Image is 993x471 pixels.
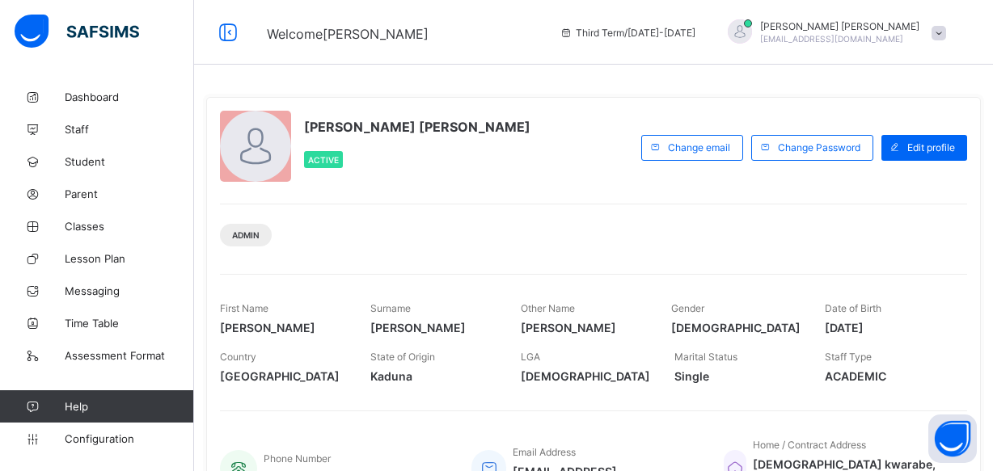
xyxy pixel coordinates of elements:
span: [DATE] [825,321,951,334]
span: [EMAIL_ADDRESS][DOMAIN_NAME] [760,34,903,44]
span: Active [308,155,339,165]
span: Classes [65,220,194,233]
div: FrancisVICTOR [712,19,954,46]
span: LGA [521,351,540,363]
span: Surname [370,302,411,314]
span: [PERSON_NAME] [521,321,647,334]
span: Home / Contract Address [753,439,866,451]
span: [DEMOGRAPHIC_DATA] [521,369,650,383]
span: Edit profile [907,141,955,153]
span: [PERSON_NAME] [PERSON_NAME] [760,20,919,32]
span: Change Password [778,141,860,153]
span: Parent [65,187,194,200]
span: Gender [671,302,704,314]
span: Welcome [PERSON_NAME] [267,26,429,42]
span: ACADEMIC [825,369,951,383]
span: Help [65,400,193,413]
span: [PERSON_NAME] [370,321,496,334]
span: Staff [65,123,194,136]
span: Dashboard [65,90,194,103]
span: [DEMOGRAPHIC_DATA] [671,321,801,334]
span: Admin [232,230,260,240]
span: Other Name [521,302,575,314]
span: Marital Status [674,351,737,363]
span: Staff Type [825,351,872,363]
img: safsims [15,15,139,48]
span: Email Address [513,446,576,458]
span: Time Table [65,317,194,330]
span: [PERSON_NAME] [220,321,346,334]
span: First Name [220,302,268,314]
span: Assessment Format [65,349,194,362]
span: Messaging [65,284,194,297]
span: Single [674,369,801,383]
span: Configuration [65,432,193,445]
span: Date of Birth [825,302,881,314]
span: [GEOGRAPHIC_DATA] [220,369,346,383]
span: [PERSON_NAME] [PERSON_NAME] [304,119,530,135]
span: Lesson Plan [65,252,194,265]
span: Country [220,351,256,363]
span: session/term information [560,27,695,39]
span: Kaduna [370,369,496,383]
span: State of Origin [370,351,435,363]
span: Student [65,155,194,168]
button: Open asap [928,414,977,463]
span: Change email [668,141,730,153]
span: Phone Number [264,452,331,465]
